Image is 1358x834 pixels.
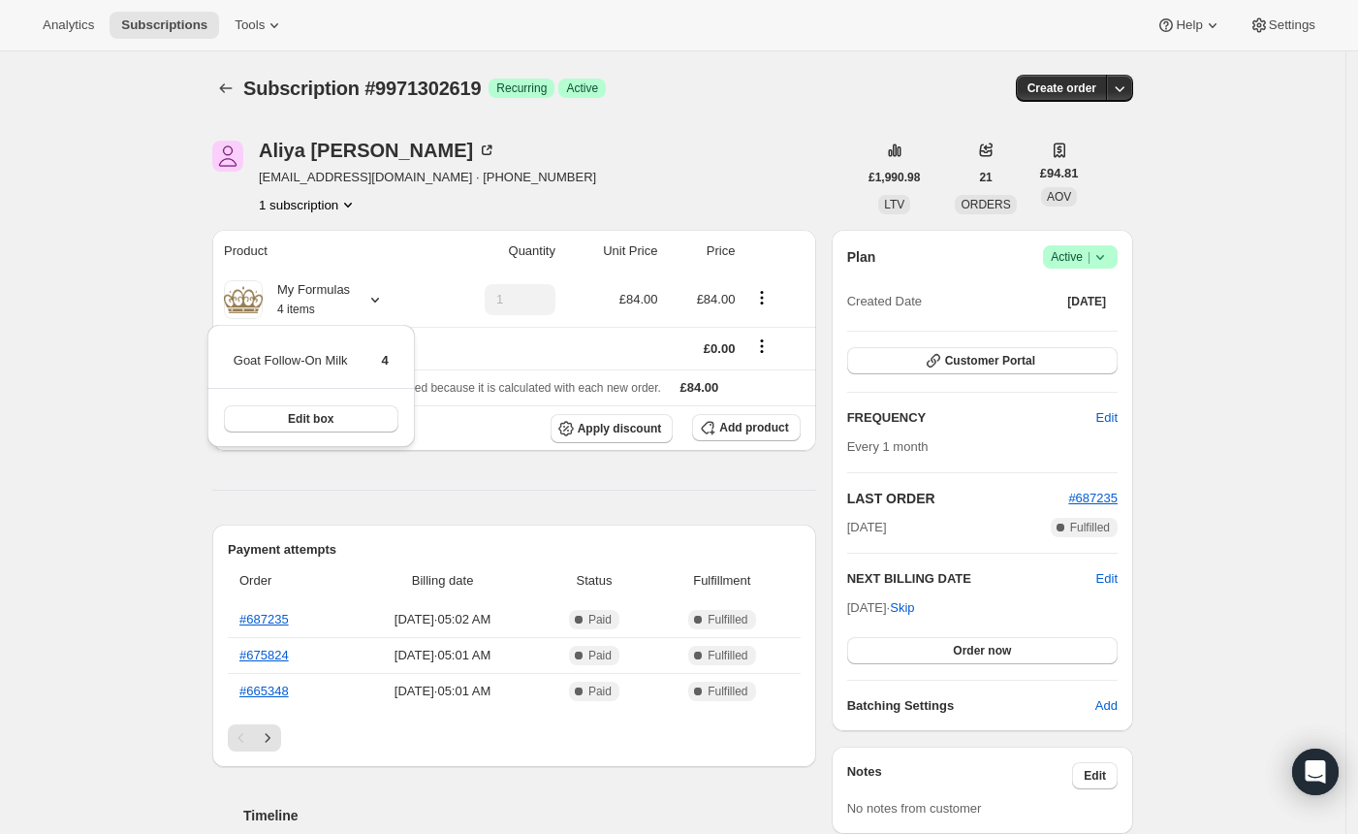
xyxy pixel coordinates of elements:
[259,141,496,160] div: Aliya [PERSON_NAME]
[619,292,658,306] span: £84.00
[847,637,1118,664] button: Order now
[277,303,315,316] small: 4 items
[847,408,1096,428] h2: FREQUENCY
[847,600,915,615] span: [DATE] ·
[239,684,289,698] a: #665348
[746,336,777,357] button: Shipping actions
[121,17,207,33] span: Subscriptions
[708,648,747,663] span: Fulfilled
[545,571,644,591] span: Status
[239,612,289,626] a: #687235
[680,380,719,395] span: £84.00
[847,569,1096,589] h2: NEXT BILLING DATE
[1027,80,1096,96] span: Create order
[224,405,398,433] button: Edit box
[228,560,346,602] th: Order
[1084,690,1129,722] button: Add
[235,17,265,33] span: Tools
[588,648,612,663] span: Paid
[496,80,547,96] span: Recurring
[884,198,904,211] span: LTV
[1070,520,1110,535] span: Fulfilled
[224,381,661,395] span: Sales tax (if applicable) is not displayed because it is calculated with each new order.
[692,414,800,441] button: Add product
[212,230,434,273] th: Product
[1068,491,1118,505] a: #687235
[352,571,533,591] span: Billing date
[847,696,1095,716] h6: Batching Settings
[868,170,920,185] span: £1,990.98
[233,350,349,386] td: Goat Follow-On Milk
[1040,164,1079,183] span: £94.81
[967,164,1003,191] button: 21
[254,724,281,752] button: Next
[1047,190,1071,204] span: AOV
[1096,408,1118,428] span: Edit
[578,421,662,436] span: Apply discount
[847,518,887,537] span: [DATE]
[1056,288,1118,315] button: [DATE]
[746,287,777,308] button: Product actions
[43,17,94,33] span: Analytics
[1067,294,1106,309] span: [DATE]
[945,353,1035,369] span: Customer Portal
[243,806,816,825] h2: Timeline
[434,230,561,273] th: Quantity
[1016,75,1108,102] button: Create order
[979,170,992,185] span: 21
[288,411,333,427] span: Edit box
[697,292,736,306] span: £84.00
[1095,696,1118,716] span: Add
[382,353,389,368] span: 4
[1292,749,1339,795] div: Open Intercom Messenger
[259,168,596,187] span: [EMAIL_ADDRESS][DOMAIN_NAME] · [PHONE_NUMBER]
[259,195,358,214] button: Product actions
[588,684,612,699] span: Paid
[847,439,929,454] span: Every 1 month
[890,598,914,618] span: Skip
[223,12,296,39] button: Tools
[588,612,612,627] span: Paid
[847,762,1073,789] h3: Notes
[1269,17,1315,33] span: Settings
[847,489,1069,508] h2: LAST ORDER
[655,571,789,591] span: Fulfillment
[1051,247,1110,267] span: Active
[1238,12,1327,39] button: Settings
[1096,569,1118,589] button: Edit
[566,80,598,96] span: Active
[551,414,674,443] button: Apply discount
[212,141,243,172] span: Aliya Akhtar
[1084,768,1106,784] span: Edit
[352,610,533,629] span: [DATE] · 05:02 AM
[352,682,533,701] span: [DATE] · 05:01 AM
[228,540,801,560] h2: Payment attempts
[847,247,876,267] h2: Plan
[1145,12,1233,39] button: Help
[961,198,1010,211] span: ORDERS
[352,646,533,665] span: [DATE] · 05:01 AM
[561,230,664,273] th: Unit Price
[847,801,982,816] span: No notes from customer
[857,164,932,191] button: £1,990.98
[708,612,747,627] span: Fulfilled
[878,593,926,624] button: Skip
[704,341,736,356] span: £0.00
[31,12,106,39] button: Analytics
[663,230,741,273] th: Price
[847,347,1118,374] button: Customer Portal
[239,648,289,662] a: #675824
[263,280,350,319] div: My Formulas
[110,12,219,39] button: Subscriptions
[1072,762,1118,789] button: Edit
[719,420,788,435] span: Add product
[1088,249,1090,265] span: |
[953,643,1011,658] span: Order now
[228,724,801,752] nav: Pagination
[847,292,922,311] span: Created Date
[708,684,747,699] span: Fulfilled
[1068,489,1118,508] button: #687235
[1085,402,1129,433] button: Edit
[212,75,239,102] button: Subscriptions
